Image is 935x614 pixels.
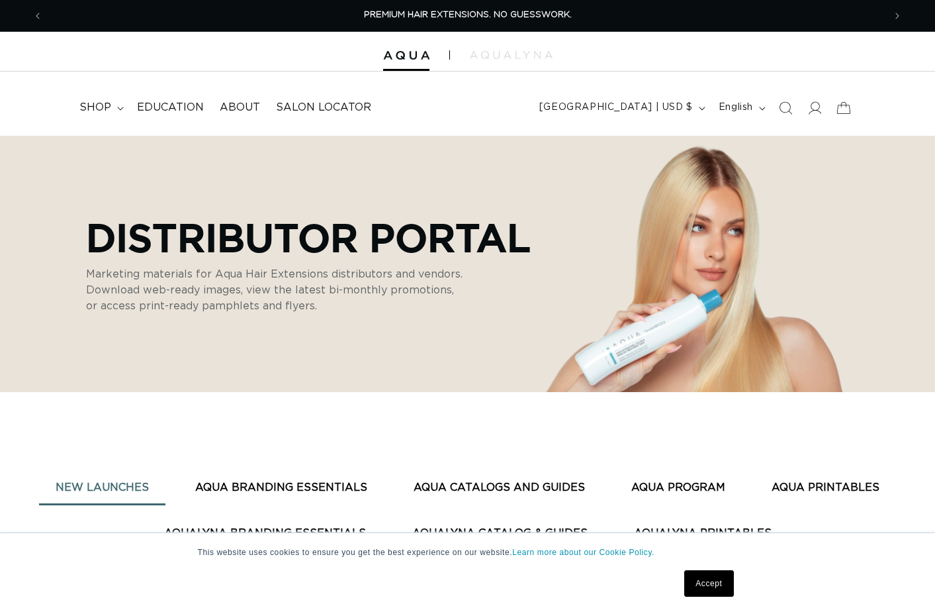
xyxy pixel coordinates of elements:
span: Salon Locator [276,101,371,115]
span: shop [79,101,111,115]
button: AquaLyna Catalog & Guides [396,517,604,550]
button: AQUA CATALOGS AND GUIDES [397,472,601,504]
button: [GEOGRAPHIC_DATA] | USD $ [531,95,711,121]
button: Next announcement [883,3,912,28]
p: This website uses cookies to ensure you get the best experience on our website. [198,546,738,558]
span: PREMIUM HAIR EXTENSIONS. NO GUESSWORK. [364,11,572,19]
summary: Search [771,93,800,123]
img: aqualyna.com [470,51,553,59]
button: English [711,95,771,121]
button: AquaLyna Branding Essentials [148,517,382,550]
p: Marketing materials for Aqua Hair Extensions distributors and vendors. Download web-ready images,... [86,266,463,314]
a: About [212,93,268,123]
button: AQUA PROGRAM [615,472,742,504]
span: [GEOGRAPHIC_DATA] | USD $ [539,101,693,115]
span: About [220,101,260,115]
button: New Launches [39,472,165,504]
span: Education [137,101,204,115]
a: Learn more about our Cookie Policy. [512,548,654,557]
button: AQUA PRINTABLES [755,472,896,504]
button: Previous announcement [23,3,52,28]
a: Education [129,93,212,123]
span: English [719,101,753,115]
button: AquaLyna Printables [617,517,788,550]
img: Aqua Hair Extensions [383,51,429,60]
a: Accept [684,570,733,597]
summary: shop [71,93,129,123]
a: Salon Locator [268,93,379,123]
p: Distributor Portal [86,215,531,260]
button: AQUA BRANDING ESSENTIALS [179,472,384,504]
